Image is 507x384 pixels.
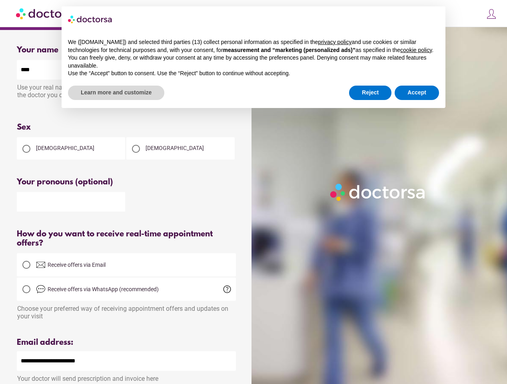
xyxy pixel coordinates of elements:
[36,145,94,151] span: [DEMOGRAPHIC_DATA]
[17,80,236,105] div: Use your real name to ensure proper care. Your details are shared only with the doctor you choose...
[222,284,232,294] span: help
[223,47,355,53] strong: measurement and “marketing (personalized ads)”
[17,178,236,187] div: Your pronouns (optional)
[146,145,204,151] span: [DEMOGRAPHIC_DATA]
[68,38,439,54] p: We ([DOMAIN_NAME]) and selected third parties (13) collect personal information as specified in t...
[17,123,236,132] div: Sex
[68,54,439,70] p: You can freely give, deny, or withdraw your consent at any time by accessing the preferences pane...
[17,371,236,382] div: Your doctor will send prescription and invoice here
[17,230,236,248] div: How do you want to receive real-time appointment offers?
[486,8,497,20] img: icons8-customer-100.png
[48,286,159,292] span: Receive offers via WhatsApp (recommended)
[36,260,46,270] img: email
[318,39,351,45] a: privacy policy
[327,181,429,204] img: Logo-Doctorsa-trans-White-partial-flat.png
[17,338,236,347] div: Email address:
[68,86,164,100] button: Learn more and customize
[48,262,106,268] span: Receive offers via Email
[17,301,236,320] div: Choose your preferred way of receiving appointment offers and updates on your visit
[16,4,79,22] img: Doctorsa.com
[395,86,439,100] button: Accept
[68,13,113,26] img: logo
[400,47,432,53] a: cookie policy
[349,86,391,100] button: Reject
[36,284,46,294] img: chat
[17,46,236,55] div: Your name
[68,70,439,78] p: Use the “Accept” button to consent. Use the “Reject” button to continue without accepting.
